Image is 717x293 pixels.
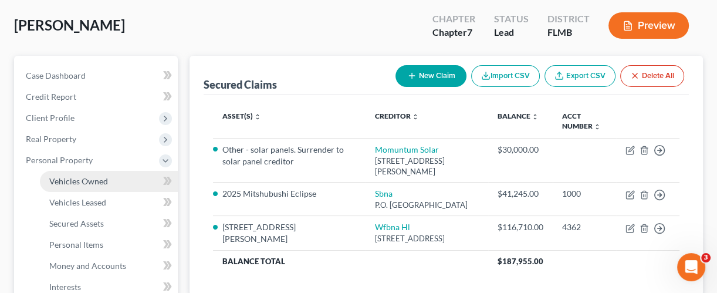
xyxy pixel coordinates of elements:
[40,255,178,277] a: Money and Accounts
[26,113,75,123] span: Client Profile
[375,112,419,120] a: Creditor unfold_more
[677,253,705,281] iframe: Intercom live chat
[701,253,711,262] span: 3
[222,221,356,245] li: [STREET_ADDRESS][PERSON_NAME]
[26,155,93,165] span: Personal Property
[40,213,178,234] a: Secured Assets
[375,233,479,244] div: [STREET_ADDRESS]
[498,188,543,200] div: $41,245.00
[594,123,601,130] i: unfold_more
[498,112,539,120] a: Balance unfold_more
[547,12,590,26] div: District
[49,282,81,292] span: Interests
[375,222,410,232] a: Wfbna Hl
[498,221,543,233] div: $116,710.00
[375,188,393,198] a: Sbna
[608,12,689,39] button: Preview
[562,112,601,130] a: Acct Number unfold_more
[498,144,543,156] div: $30,000.00
[471,65,540,87] button: Import CSV
[254,113,261,120] i: unfold_more
[49,218,104,228] span: Secured Assets
[494,12,529,26] div: Status
[49,197,106,207] span: Vehicles Leased
[222,188,356,200] li: 2025 Mitshubushi Eclipse
[562,188,607,200] div: 1000
[49,176,108,186] span: Vehicles Owned
[432,26,475,39] div: Chapter
[375,200,479,211] div: P.O. [GEOGRAPHIC_DATA]
[26,134,76,144] span: Real Property
[375,156,479,177] div: [STREET_ADDRESS][PERSON_NAME]
[395,65,466,87] button: New Claim
[222,144,356,167] li: Other - solar panels. Surrender to solar panel creditor
[498,257,543,266] span: $187,955.00
[40,192,178,213] a: Vehicles Leased
[222,112,261,120] a: Asset(s) unfold_more
[532,113,539,120] i: unfold_more
[14,16,125,33] span: [PERSON_NAME]
[544,65,615,87] a: Export CSV
[204,78,277,92] div: Secured Claims
[40,171,178,192] a: Vehicles Owned
[49,240,103,250] span: Personal Items
[16,65,178,86] a: Case Dashboard
[26,92,76,102] span: Credit Report
[494,26,529,39] div: Lead
[26,70,86,80] span: Case Dashboard
[16,86,178,107] a: Credit Report
[432,12,475,26] div: Chapter
[620,65,684,87] button: Delete All
[467,26,472,38] span: 7
[49,261,126,271] span: Money and Accounts
[562,221,607,233] div: 4362
[412,113,419,120] i: unfold_more
[375,144,439,154] a: Momuntum Solar
[213,250,489,271] th: Balance Total
[547,26,590,39] div: FLMB
[40,234,178,255] a: Personal Items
